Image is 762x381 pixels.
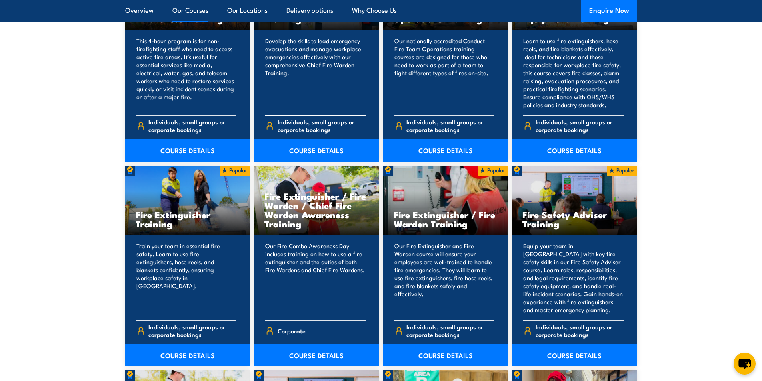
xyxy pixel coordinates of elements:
[265,37,366,109] p: Develop the skills to lead emergency evacuations and manage workplace emergencies effectively wit...
[136,210,240,228] h3: Fire Extinguisher Training
[394,242,495,314] p: Our Fire Extinguisher and Fire Warden course will ensure your employees are well-trained to handl...
[383,139,508,162] a: COURSE DETAILS
[536,323,624,338] span: Individuals, small groups or corporate bookings
[136,37,237,109] p: This 4-hour program is for non-firefighting staff who need to access active fire areas. It's usef...
[394,37,495,109] p: Our nationally accredited Conduct Fire Team Operations training courses are designed for those wh...
[125,344,250,366] a: COURSE DETAILS
[264,5,369,23] h3: Chief Fire Warden Training
[265,242,366,314] p: Our Fire Combo Awareness Day includes training on how to use a fire extinguisher and the duties o...
[523,242,624,314] p: Equip your team in [GEOGRAPHIC_DATA] with key fire safety skills in our Fire Safety Adviser cours...
[394,210,498,228] h3: Fire Extinguisher / Fire Warden Training
[254,139,379,162] a: COURSE DETAILS
[136,242,237,314] p: Train your team in essential fire safety. Learn to use fire extinguishers, hose reels, and blanke...
[278,325,306,337] span: Corporate
[136,5,240,23] h3: [PERSON_NAME] Fire Awareness Training
[406,118,494,133] span: Individuals, small groups or corporate bookings
[148,323,236,338] span: Individuals, small groups or corporate bookings
[734,353,756,375] button: chat-button
[383,344,508,366] a: COURSE DETAILS
[512,344,637,366] a: COURSE DETAILS
[148,118,236,133] span: Individuals, small groups or corporate bookings
[264,191,369,228] h3: Fire Extinguisher / Fire Warden / Chief Fire Warden Awareness Training
[523,37,624,109] p: Learn to use fire extinguishers, hose reels, and fire blankets effectively. Ideal for technicians...
[254,344,379,366] a: COURSE DETAILS
[406,323,494,338] span: Individuals, small groups or corporate bookings
[125,139,250,162] a: COURSE DETAILS
[522,210,627,228] h3: Fire Safety Adviser Training
[278,118,366,133] span: Individuals, small groups or corporate bookings
[536,118,624,133] span: Individuals, small groups or corporate bookings
[512,139,637,162] a: COURSE DETAILS
[394,5,498,23] h3: Conduct Fire Team Operations Training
